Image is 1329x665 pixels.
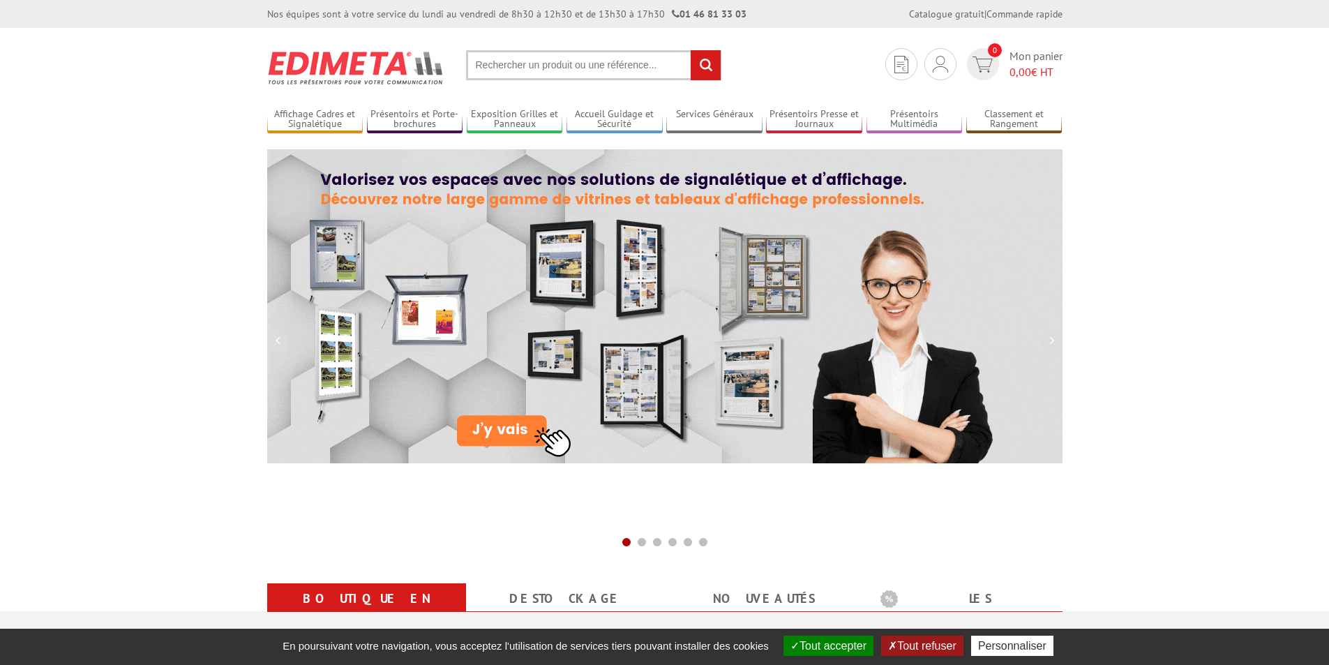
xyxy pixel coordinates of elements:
a: Présentoirs Multimédia [866,108,963,131]
img: Présentoir, panneau, stand - Edimeta - PLV, affichage, mobilier bureau, entreprise [267,42,445,94]
div: | [909,7,1063,21]
a: Exposition Grilles et Panneaux [467,108,563,131]
a: Classement et Rangement [966,108,1063,131]
a: Affichage Cadres et Signalétique [267,108,363,131]
input: Rechercher un produit ou une référence... [466,50,721,80]
a: Destockage [483,586,648,611]
input: rechercher [691,50,721,80]
a: Présentoirs et Porte-brochures [367,108,463,131]
a: Accueil Guidage et Sécurité [566,108,663,131]
a: Commande rapide [986,8,1063,20]
button: Tout refuser [881,636,963,656]
strong: 01 46 81 33 03 [672,8,746,20]
a: nouveautés [682,586,847,611]
span: Mon panier [1009,48,1063,80]
img: devis rapide [894,56,908,73]
span: En poursuivant votre navigation, vous acceptez l'utilisation de services tiers pouvant installer ... [276,640,776,652]
a: devis rapide 0 Mon panier 0,00€ HT [963,48,1063,80]
a: Services Généraux [666,108,763,131]
span: € HT [1009,64,1063,80]
a: Présentoirs Presse et Journaux [766,108,862,131]
span: 0 [988,43,1002,57]
button: Personnaliser (fenêtre modale) [971,636,1053,656]
img: devis rapide [973,57,993,73]
div: Nos équipes sont à votre service du lundi au vendredi de 8h30 à 12h30 et de 13h30 à 17h30 [267,7,746,21]
b: Les promotions [880,586,1055,614]
a: Catalogue gratuit [909,8,984,20]
span: 0,00 [1009,65,1031,79]
button: Tout accepter [783,636,873,656]
a: Boutique en ligne [284,586,449,636]
img: devis rapide [933,56,948,73]
a: Les promotions [880,586,1046,636]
